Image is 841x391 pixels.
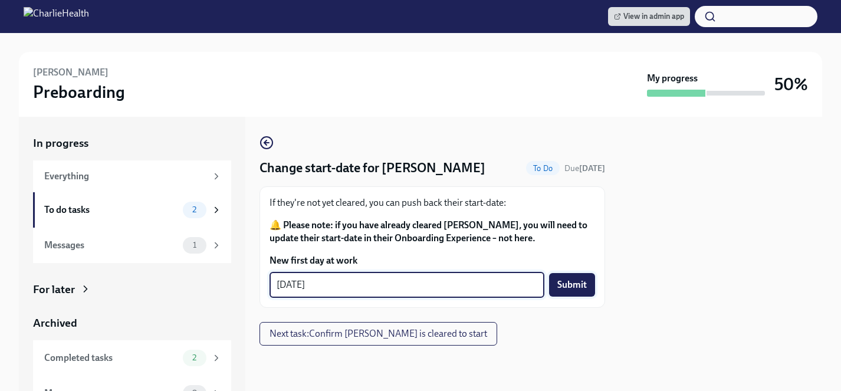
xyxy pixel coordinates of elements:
button: Next task:Confirm [PERSON_NAME] is cleared to start [259,322,497,346]
img: CharlieHealth [24,7,89,26]
a: For later [33,282,231,297]
strong: My progress [647,72,698,85]
div: For later [33,282,75,297]
span: 1 [186,241,203,249]
span: Due [564,163,605,173]
div: Messages [44,239,178,252]
a: Archived [33,316,231,331]
div: Completed tasks [44,351,178,364]
strong: 🔔 Please note: if you have already cleared [PERSON_NAME], you will need to update their start-dat... [270,219,587,244]
div: To do tasks [44,203,178,216]
h3: Preboarding [33,81,125,103]
a: Messages1 [33,228,231,263]
strong: [DATE] [579,163,605,173]
a: Everything [33,160,231,192]
div: Everything [44,170,206,183]
span: View in admin app [614,11,684,22]
span: 2 [185,205,203,214]
a: In progress [33,136,231,151]
h4: Change start-date for [PERSON_NAME] [259,159,485,177]
label: New first day at work [270,254,595,267]
p: If they're not yet cleared, you can push back their start-date: [270,196,595,209]
a: Completed tasks2 [33,340,231,376]
span: Submit [557,279,587,291]
h3: 50% [774,74,808,95]
span: 2 [185,353,203,362]
span: Next task : Confirm [PERSON_NAME] is cleared to start [270,328,487,340]
span: September 15th, 2025 10:00 [564,163,605,174]
a: To do tasks2 [33,192,231,228]
h6: [PERSON_NAME] [33,66,109,79]
a: View in admin app [608,7,690,26]
button: Submit [549,273,595,297]
textarea: [DATE] [277,278,537,292]
span: To Do [526,164,560,173]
